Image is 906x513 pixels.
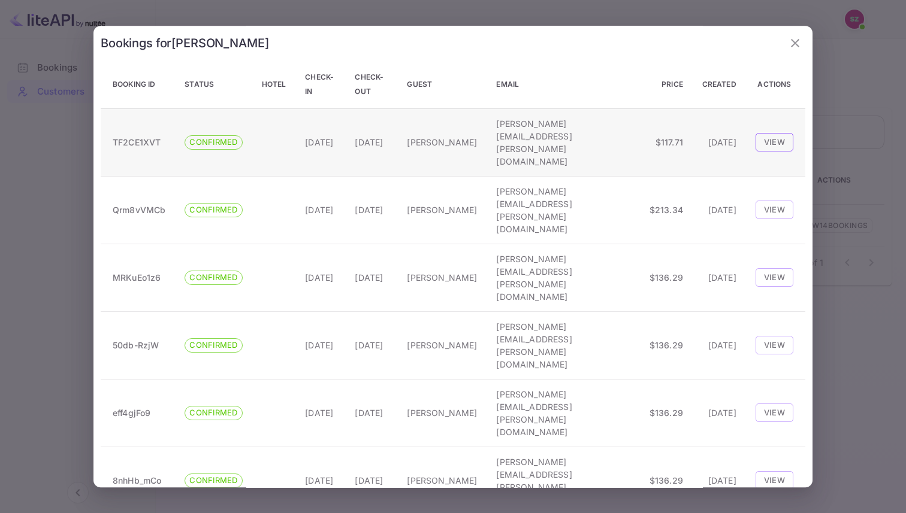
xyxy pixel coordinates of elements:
p: [PERSON_NAME] [407,474,477,487]
p: [DATE] [702,406,736,419]
p: [DATE] [355,406,388,419]
p: [DATE] [305,339,336,351]
p: [DATE] [305,136,336,148]
p: 8nhHb_mCo [113,474,165,487]
th: Hotel [252,60,296,109]
p: [DATE] [702,136,736,148]
p: [PERSON_NAME] [407,271,477,284]
button: View [756,133,793,151]
p: [DATE] [305,271,336,284]
p: MRKuEo1z6 [113,271,165,284]
th: Booking ID [101,60,175,109]
p: [PERSON_NAME][EMAIL_ADDRESS][PERSON_NAME][DOMAIN_NAME] [496,320,630,371]
p: $136.29 [650,406,683,419]
button: View [756,269,793,287]
th: Actions [746,60,805,109]
button: View [756,201,793,219]
button: View [756,472,793,490]
p: $136.29 [650,474,683,487]
h2: Bookings for [PERSON_NAME] [101,36,269,50]
span: CONFIRMED [185,475,241,487]
span: CONFIRMED [185,136,241,148]
p: [DATE] [355,136,388,148]
span: CONFIRMED [185,407,241,419]
p: [DATE] [702,474,736,487]
th: Guest [397,60,487,109]
p: [PERSON_NAME][EMAIL_ADDRESS][PERSON_NAME][DOMAIN_NAME] [496,456,630,506]
p: [PERSON_NAME][EMAIL_ADDRESS][PERSON_NAME][DOMAIN_NAME] [496,388,630,438]
p: [PERSON_NAME][EMAIL_ADDRESS][PERSON_NAME][DOMAIN_NAME] [496,253,630,303]
p: [PERSON_NAME][EMAIL_ADDRESS][PERSON_NAME][DOMAIN_NAME] [496,117,630,168]
span: CONFIRMED [185,339,241,351]
p: $136.29 [650,271,683,284]
th: Created [693,60,746,109]
p: [PERSON_NAME][EMAIL_ADDRESS][PERSON_NAME][DOMAIN_NAME] [496,185,630,235]
p: [PERSON_NAME] [407,339,477,351]
p: $117.71 [650,136,683,148]
th: Check-in [295,60,345,109]
button: View [756,336,793,354]
p: $136.29 [650,339,683,351]
p: [DATE] [355,474,388,487]
p: [DATE] [305,406,336,419]
p: Qrm8vVMCb [113,204,165,216]
p: $213.34 [650,204,683,216]
p: [DATE] [702,271,736,284]
p: [DATE] [702,339,736,351]
th: Check-out [345,60,397,109]
p: [DATE] [305,204,336,216]
p: [DATE] [355,339,388,351]
button: View [756,404,793,422]
p: [PERSON_NAME] [407,136,477,148]
th: Price [640,60,693,109]
p: [DATE] [702,204,736,216]
span: CONFIRMED [185,272,241,284]
p: [DATE] [305,474,336,487]
p: eff4gjFo9 [113,406,165,419]
p: TF2CE1XVT [113,136,165,148]
th: Email [487,60,639,109]
p: [DATE] [355,271,388,284]
p: [DATE] [355,204,388,216]
span: CONFIRMED [185,204,241,216]
p: 50db-RzjW [113,339,165,351]
th: Status [175,60,252,109]
p: [PERSON_NAME] [407,204,477,216]
p: [PERSON_NAME] [407,406,477,419]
